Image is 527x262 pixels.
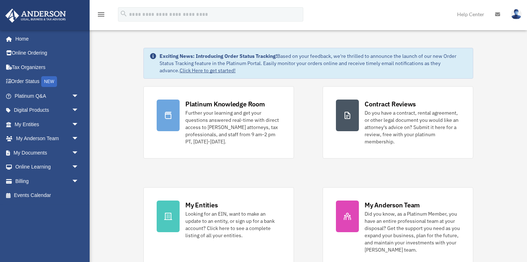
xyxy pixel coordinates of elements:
[365,210,460,253] div: Did you know, as a Platinum Member, you have an entire professional team at your disposal? Get th...
[323,86,473,158] a: Contract Reviews Do you have a contract, rental agreement, or other legal document you would like...
[160,53,277,59] strong: Exciting News: Introducing Order Status Tracking!
[5,117,90,132] a: My Entitiesarrow_drop_down
[185,210,281,239] div: Looking for an EIN, want to make an update to an entity, or sign up for a bank account? Click her...
[41,76,57,87] div: NEW
[185,100,265,109] div: Platinum Knowledge Room
[72,160,86,175] span: arrow_drop_down
[185,109,281,145] div: Further your learning and get your questions answered real-time with direct access to [PERSON_NAM...
[5,46,90,60] a: Online Ordering
[72,103,86,118] span: arrow_drop_down
[72,89,86,104] span: arrow_drop_down
[180,67,236,74] a: Click Here to get started!
[72,117,86,132] span: arrow_drop_down
[5,74,90,89] a: Order StatusNEW
[5,32,86,46] a: Home
[97,13,105,19] a: menu
[72,146,86,160] span: arrow_drop_down
[365,100,416,109] div: Contract Reviews
[185,201,218,210] div: My Entities
[365,109,460,145] div: Do you have a contract, rental agreement, or other legal document you would like an attorney's ad...
[5,60,90,74] a: Tax Organizers
[5,103,90,118] a: Digital Productsarrow_drop_down
[365,201,420,210] div: My Anderson Team
[120,10,128,18] i: search
[3,9,68,23] img: Anderson Advisors Platinum Portal
[72,132,86,146] span: arrow_drop_down
[5,174,90,188] a: Billingarrow_drop_down
[5,132,90,146] a: My Anderson Teamarrow_drop_down
[5,188,90,203] a: Events Calendar
[511,9,522,19] img: User Pic
[5,146,90,160] a: My Documentsarrow_drop_down
[5,89,90,103] a: Platinum Q&Aarrow_drop_down
[160,52,467,74] div: Based on your feedback, we're thrilled to announce the launch of our new Order Status Tracking fe...
[5,160,90,174] a: Online Learningarrow_drop_down
[97,10,105,19] i: menu
[143,86,294,158] a: Platinum Knowledge Room Further your learning and get your questions answered real-time with dire...
[72,174,86,189] span: arrow_drop_down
